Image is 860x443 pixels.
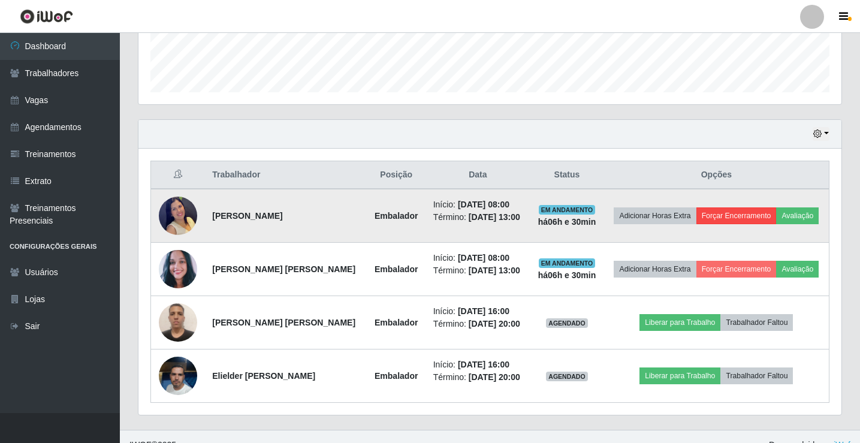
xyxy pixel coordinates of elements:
li: Término: [433,318,523,330]
li: Término: [433,371,523,384]
strong: Embalador [375,318,418,327]
button: Liberar para Trabalho [639,314,720,331]
strong: Embalador [375,264,418,274]
button: Liberar para Trabalho [639,367,720,384]
time: [DATE] 13:00 [469,212,520,222]
li: Término: [433,211,523,224]
button: Forçar Encerramento [696,207,777,224]
span: AGENDADO [546,372,588,381]
button: Forçar Encerramento [696,261,777,278]
button: Trabalhador Faltou [720,314,793,331]
time: [DATE] 13:00 [469,266,520,275]
time: [DATE] 08:00 [458,200,509,209]
th: Opções [604,161,829,189]
strong: [PERSON_NAME] [PERSON_NAME] [212,264,355,274]
strong: há 06 h e 30 min [538,217,596,227]
button: Avaliação [776,261,819,278]
li: Término: [433,264,523,277]
strong: [PERSON_NAME] [PERSON_NAME] [212,318,355,327]
img: 1752757306371.jpeg [159,189,197,242]
th: Posição [367,161,426,189]
time: [DATE] 08:00 [458,253,509,263]
th: Trabalhador [205,161,367,189]
span: EM ANDAMENTO [539,205,596,215]
li: Início: [433,358,523,371]
span: AGENDADO [546,318,588,328]
span: EM ANDAMENTO [539,258,596,268]
img: CoreUI Logo [20,9,73,24]
button: Adicionar Horas Extra [614,261,696,278]
strong: [PERSON_NAME] [212,211,282,221]
button: Adicionar Horas Extra [614,207,696,224]
time: [DATE] 16:00 [458,306,509,316]
th: Data [426,161,530,189]
strong: há 06 h e 30 min [538,270,596,280]
th: Status [530,161,604,189]
li: Início: [433,198,523,211]
time: [DATE] 20:00 [469,372,520,382]
li: Início: [433,252,523,264]
time: [DATE] 16:00 [458,360,509,369]
strong: Embalador [375,211,418,221]
li: Início: [433,305,523,318]
img: 1745009989662.jpeg [159,342,197,410]
strong: Embalador [375,371,418,381]
img: 1745348003536.jpeg [159,297,197,348]
time: [DATE] 20:00 [469,319,520,329]
button: Trabalhador Faltou [720,367,793,384]
strong: Elielder [PERSON_NAME] [212,371,315,381]
img: 1757518630972.jpeg [159,248,197,291]
button: Avaliação [776,207,819,224]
